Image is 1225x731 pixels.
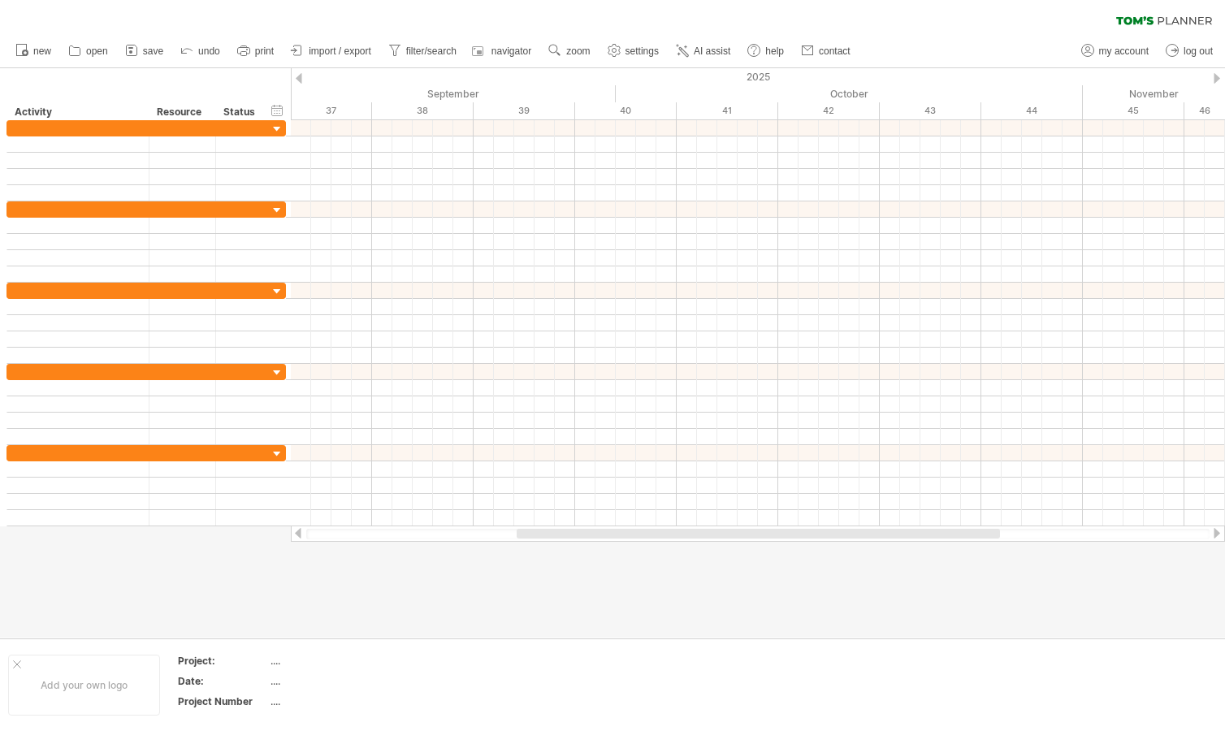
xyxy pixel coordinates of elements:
[223,104,259,120] div: Status
[8,655,160,716] div: Add your own logo
[474,102,575,119] div: 39
[169,85,616,102] div: September 2025
[271,694,407,708] div: ....
[287,41,376,62] a: import / export
[64,41,113,62] a: open
[176,41,225,62] a: undo
[470,41,536,62] a: navigator
[255,45,274,57] span: print
[1162,41,1218,62] a: log out
[143,45,163,57] span: save
[406,45,457,57] span: filter/search
[271,674,407,688] div: ....
[178,674,267,688] div: Date:
[625,45,659,57] span: settings
[765,45,784,57] span: help
[566,45,590,57] span: zoom
[384,41,461,62] a: filter/search
[1077,41,1154,62] a: my account
[33,45,51,57] span: new
[178,694,267,708] div: Project Number
[604,41,664,62] a: settings
[1184,45,1213,57] span: log out
[271,654,407,668] div: ....
[15,104,140,120] div: Activity
[11,41,56,62] a: new
[694,45,730,57] span: AI assist
[544,41,595,62] a: zoom
[198,45,220,57] span: undo
[797,41,855,62] a: contact
[491,45,531,57] span: navigator
[1099,45,1149,57] span: my account
[233,41,279,62] a: print
[575,102,677,119] div: 40
[616,85,1083,102] div: October 2025
[271,102,372,119] div: 37
[778,102,880,119] div: 42
[677,102,778,119] div: 41
[309,45,371,57] span: import / export
[819,45,851,57] span: contact
[880,102,981,119] div: 43
[86,45,108,57] span: open
[672,41,735,62] a: AI assist
[743,41,789,62] a: help
[1083,102,1184,119] div: 45
[981,102,1083,119] div: 44
[178,654,267,668] div: Project:
[372,102,474,119] div: 38
[121,41,168,62] a: save
[157,104,206,120] div: Resource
